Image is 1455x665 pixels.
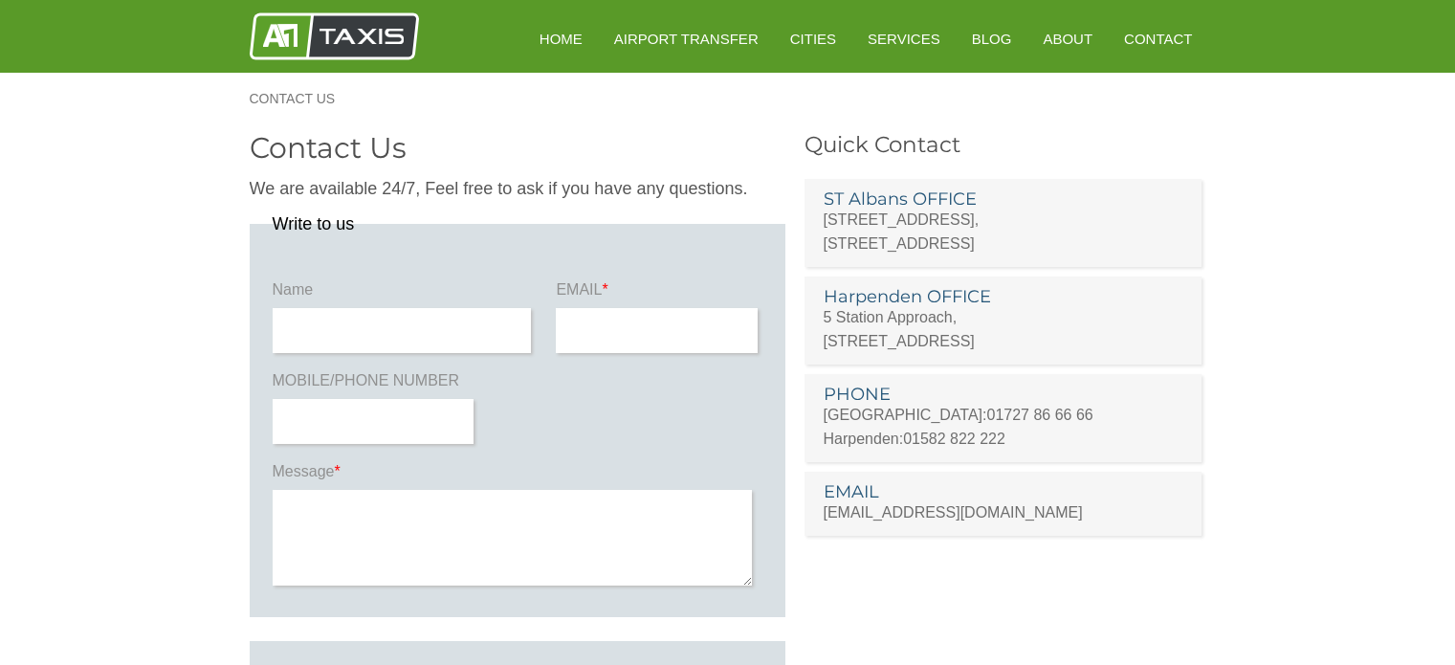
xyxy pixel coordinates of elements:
[824,305,1183,353] p: 5 Station Approach, [STREET_ADDRESS]
[273,461,762,490] label: Message
[273,215,355,233] legend: Write to us
[854,15,954,62] a: Services
[824,403,1183,427] p: [GEOGRAPHIC_DATA]:
[824,427,1183,451] p: Harpenden:
[777,15,849,62] a: Cities
[987,407,1093,423] a: 01727 86 66 66
[824,483,1183,500] h3: EMAIL
[250,92,355,105] a: Contact Us
[556,279,761,308] label: EMAIL
[903,431,1005,447] a: 01582 822 222
[250,12,419,60] img: A1 Taxis
[1111,15,1205,62] a: Contact
[273,279,537,308] label: Name
[824,208,1183,255] p: [STREET_ADDRESS], [STREET_ADDRESS]
[250,177,785,201] p: We are available 24/7, Feel free to ask if you have any questions.
[1029,15,1106,62] a: About
[250,134,785,163] h2: Contact Us
[526,15,596,62] a: HOME
[824,386,1183,403] h3: PHONE
[601,15,772,62] a: Airport Transfer
[273,370,478,399] label: MOBILE/PHONE NUMBER
[824,190,1183,208] h3: ST Albans OFFICE
[824,288,1183,305] h3: Harpenden OFFICE
[959,15,1025,62] a: Blog
[805,134,1206,156] h3: Quick Contact
[824,504,1083,521] a: [EMAIL_ADDRESS][DOMAIN_NAME]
